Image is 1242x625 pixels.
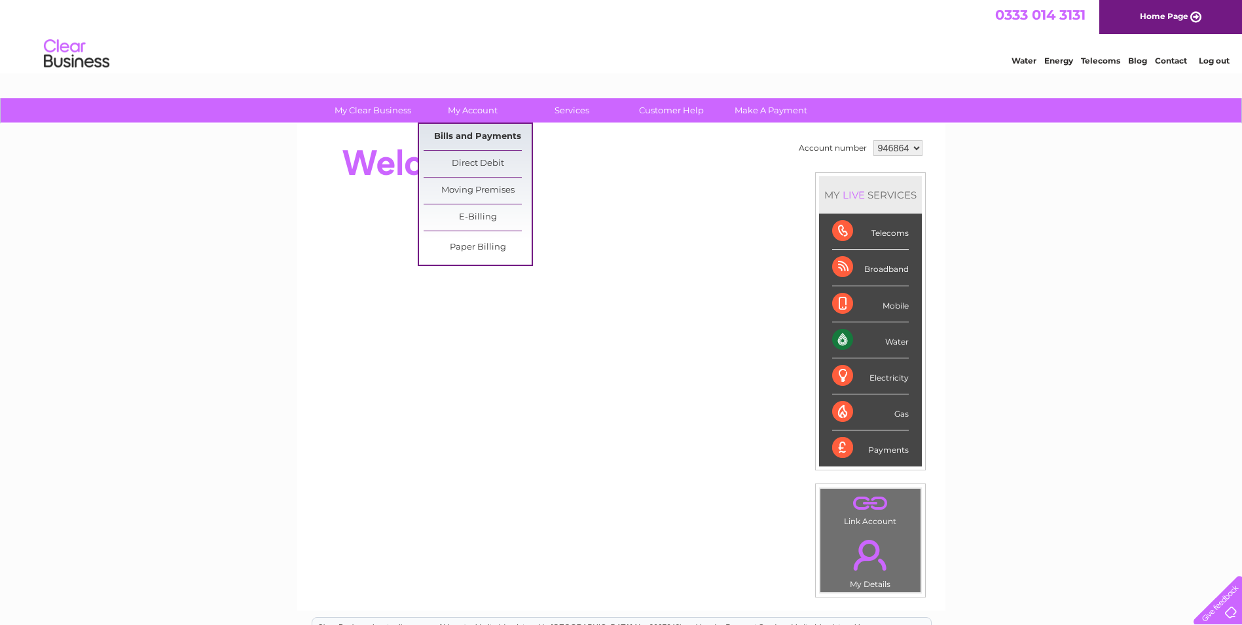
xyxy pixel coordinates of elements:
[832,286,909,322] div: Mobile
[832,214,909,250] div: Telecoms
[995,7,1086,23] a: 0333 014 3131
[424,235,532,261] a: Paper Billing
[518,98,626,123] a: Services
[1155,56,1187,66] a: Contact
[1128,56,1147,66] a: Blog
[819,176,922,214] div: MY SERVICES
[312,7,931,64] div: Clear Business is a trading name of Verastar Limited (registered in [GEOGRAPHIC_DATA] No. 3667643...
[832,358,909,394] div: Electricity
[424,178,532,204] a: Moving Premises
[820,488,921,529] td: Link Account
[1081,56,1120,66] a: Telecoms
[832,430,909,466] div: Payments
[840,189,868,201] div: LIVE
[832,322,909,358] div: Water
[824,532,917,578] a: .
[424,204,532,231] a: E-Billing
[832,250,909,286] div: Broadband
[1044,56,1073,66] a: Energy
[820,529,921,593] td: My Details
[1012,56,1036,66] a: Water
[832,394,909,430] div: Gas
[1199,56,1230,66] a: Log out
[319,98,427,123] a: My Clear Business
[717,98,825,123] a: Make A Payment
[617,98,725,123] a: Customer Help
[424,124,532,150] a: Bills and Payments
[824,492,917,515] a: .
[43,34,110,74] img: logo.png
[418,98,526,123] a: My Account
[795,137,870,159] td: Account number
[424,151,532,177] a: Direct Debit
